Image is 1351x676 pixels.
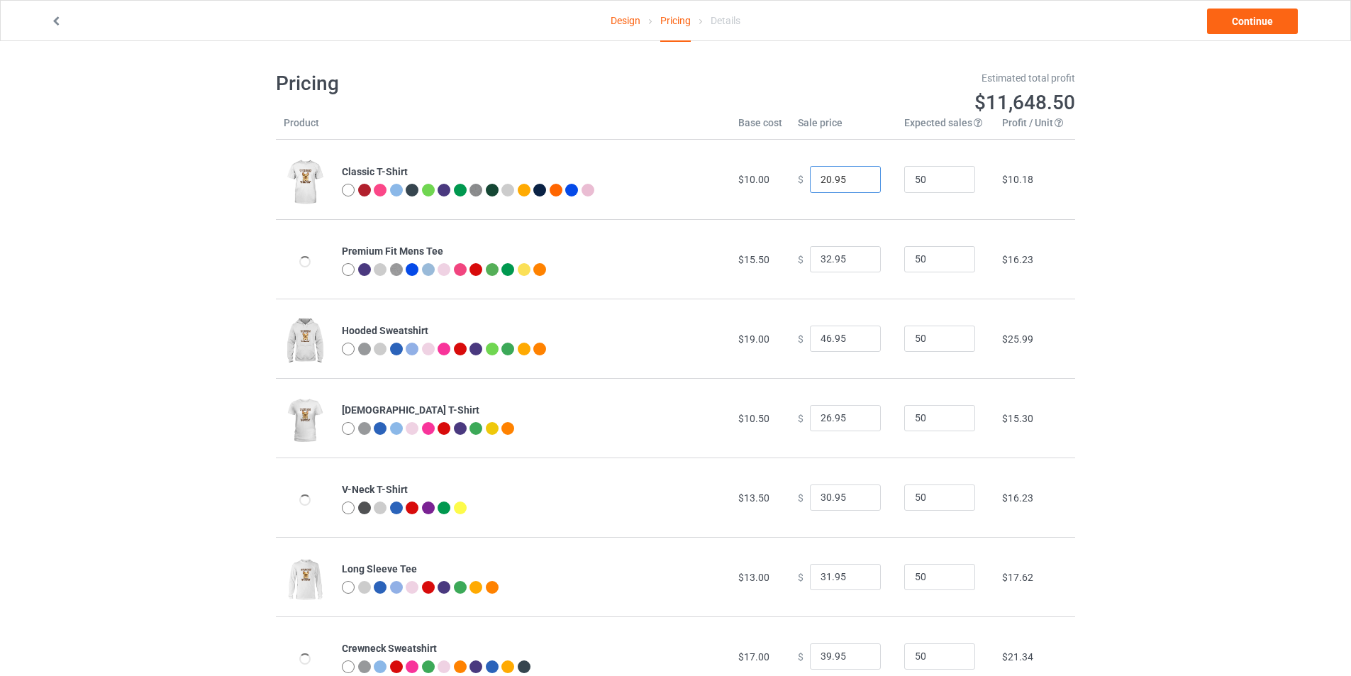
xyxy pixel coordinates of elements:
span: $ [798,333,804,344]
th: Profit / Unit [994,116,1075,140]
span: $ [798,412,804,423]
span: $ [798,492,804,503]
span: $17.62 [1002,572,1033,583]
span: $15.50 [738,254,769,265]
span: $ [798,650,804,662]
span: $ [798,253,804,265]
a: Continue [1207,9,1298,34]
span: $10.50 [738,413,769,424]
b: Premium Fit Mens Tee [342,245,443,257]
th: Base cost [730,116,790,140]
b: V-Neck T-Shirt [342,484,408,495]
b: [DEMOGRAPHIC_DATA] T-Shirt [342,404,479,416]
span: $21.34 [1002,651,1033,663]
span: $17.00 [738,651,769,663]
span: $13.50 [738,492,769,504]
h1: Pricing [276,71,666,96]
span: $ [798,174,804,185]
span: $16.23 [1002,254,1033,265]
span: $11,648.50 [974,91,1075,114]
a: Design [611,1,640,40]
div: Estimated total profit [686,71,1076,85]
span: $10.18 [1002,174,1033,185]
b: Crewneck Sweatshirt [342,643,437,654]
th: Product [276,116,334,140]
span: $16.23 [1002,492,1033,504]
b: Hooded Sweatshirt [342,325,428,336]
span: $15.30 [1002,413,1033,424]
img: heather_texture.png [469,184,482,196]
span: $10.00 [738,174,769,185]
th: Sale price [790,116,896,140]
span: $25.99 [1002,333,1033,345]
th: Expected sales [896,116,994,140]
div: Details [711,1,740,40]
span: $19.00 [738,333,769,345]
div: Pricing [660,1,691,42]
span: $13.00 [738,572,769,583]
img: heather_texture.png [390,263,403,276]
b: Classic T-Shirt [342,166,408,177]
span: $ [798,571,804,582]
b: Long Sleeve Tee [342,563,417,575]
